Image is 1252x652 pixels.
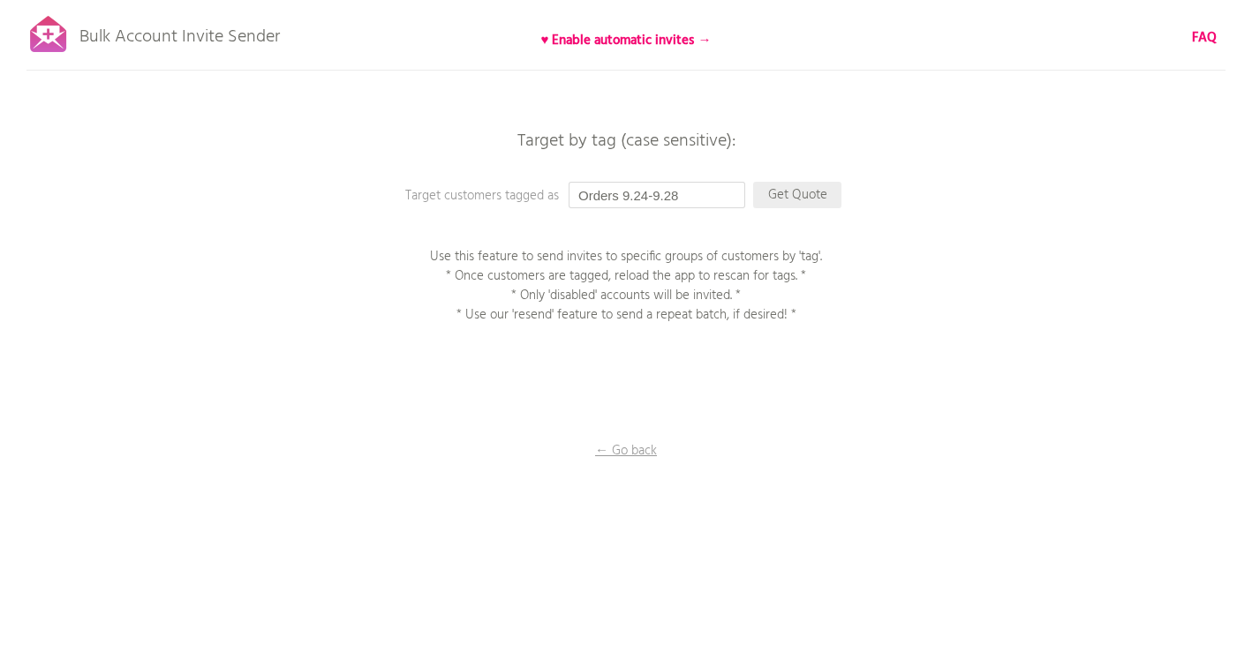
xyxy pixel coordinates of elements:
a: FAQ [1192,28,1217,48]
p: ← Go back [538,441,714,461]
p: Target by tag (case sensitive): [361,132,891,150]
p: Target customers tagged as [405,186,758,206]
input: Enter a tag... [569,182,745,208]
b: FAQ [1192,27,1217,49]
p: Bulk Account Invite Sender [79,11,280,55]
p: Use this feature to send invites to specific groups of customers by 'tag'. * Once customers are t... [405,247,847,325]
b: ♥ Enable automatic invites → [541,30,712,51]
p: Get Quote [753,182,841,208]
